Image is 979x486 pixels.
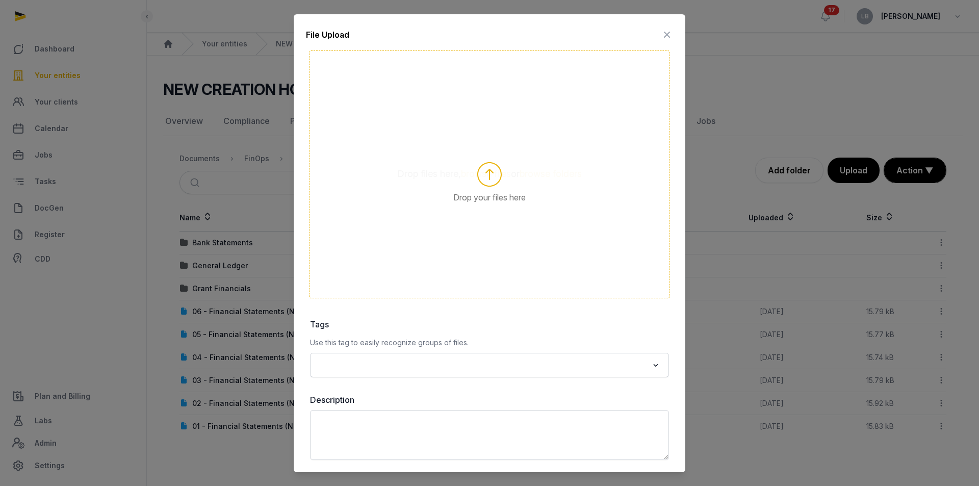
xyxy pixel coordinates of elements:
label: Description [310,394,669,406]
label: Tags [310,318,669,330]
div: Uppy Dashboard [306,47,673,302]
div: Search for option [315,356,664,374]
div: Drop your files here [310,50,669,298]
div: File Upload [306,29,349,41]
p: Use this tag to easily recognize groups of files. [310,337,669,349]
input: Search for option [316,358,648,372]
